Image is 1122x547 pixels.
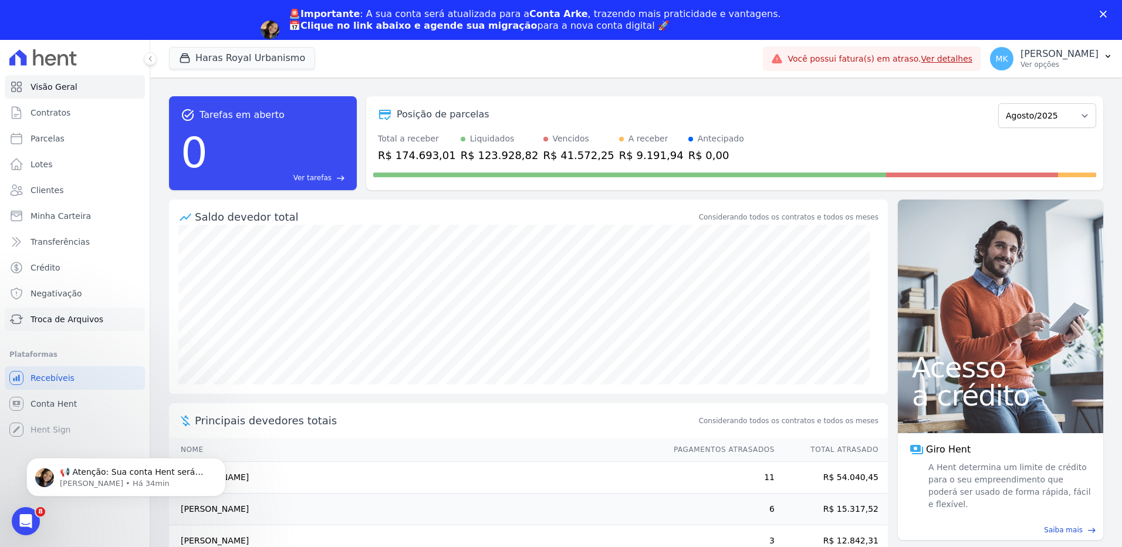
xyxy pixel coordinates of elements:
span: Principais devedores totais [195,413,697,428]
iframe: Intercom live chat [12,507,40,535]
span: Saiba mais [1044,525,1083,535]
button: Haras Royal Urbanismo [169,47,315,69]
p: Ver opções [1020,60,1099,69]
span: Clientes [31,184,63,196]
a: Parcelas [5,127,145,150]
span: east [336,174,345,183]
span: MK [995,55,1008,63]
span: Parcelas [31,133,65,144]
span: Considerando todos os contratos e todos os meses [699,416,878,426]
span: a crédito [912,381,1089,410]
span: Recebíveis [31,372,75,384]
div: Total a receber [378,133,456,145]
div: Antecipado [698,133,744,145]
div: Liquidados [470,133,515,145]
div: R$ 0,00 [688,147,744,163]
span: Conta Hent [31,398,77,410]
th: Pagamentos Atrasados [663,438,775,462]
th: Nome [169,438,663,462]
div: R$ 9.191,94 [619,147,684,163]
a: Saiba mais east [905,525,1096,535]
span: Giro Hent [926,443,971,457]
span: 8 [36,507,45,516]
th: Total Atrasado [775,438,888,462]
p: [PERSON_NAME] [1020,48,1099,60]
span: Negativação [31,288,82,299]
a: Ver detalhes [921,54,973,63]
iframe: Intercom notifications mensagem [9,433,244,515]
span: Ver tarefas [293,173,332,183]
a: Recebíveis [5,366,145,390]
span: Contratos [31,107,70,119]
span: Você possui fatura(s) em atraso. [788,53,972,65]
a: Contratos [5,101,145,124]
b: Conta Arke [529,8,587,19]
a: Negativação [5,282,145,305]
a: Crédito [5,256,145,279]
span: A Hent determina um limite de crédito para o seu empreendimento que poderá ser usado de forma ráp... [926,461,1091,511]
b: 🚨Importante [289,8,360,19]
span: Visão Geral [31,81,77,93]
span: Lotes [31,158,53,170]
div: Considerando todos os contratos e todos os meses [699,212,878,222]
span: Troca de Arquivos [31,313,103,325]
td: 11 [663,462,775,494]
span: task_alt [181,108,195,122]
div: R$ 174.693,01 [378,147,456,163]
span: Acesso [912,353,1089,381]
a: Agendar migração [289,39,386,52]
div: R$ 41.572,25 [543,147,614,163]
span: Minha Carteira [31,210,91,222]
span: east [1087,526,1096,535]
div: Posição de parcelas [397,107,489,121]
div: : A sua conta será atualizada para a , trazendo mais praticidade e vantagens. 📅 para a nova conta... [289,8,781,32]
button: MK [PERSON_NAME] Ver opções [981,42,1122,75]
td: R$ 54.040,45 [775,462,888,494]
div: Fechar [1100,11,1111,18]
span: Crédito [31,262,60,273]
b: Clique no link abaixo e agende sua migração [300,20,538,31]
td: [PERSON_NAME] [169,462,663,494]
div: Saldo devedor total [195,209,697,225]
div: R$ 123.928,82 [461,147,539,163]
td: R$ 15.317,52 [775,494,888,525]
td: [PERSON_NAME] [169,494,663,525]
a: Troca de Arquivos [5,308,145,331]
span: Tarefas em aberto [200,108,285,122]
div: A receber [628,133,668,145]
a: Clientes [5,178,145,202]
a: Lotes [5,153,145,176]
a: Visão Geral [5,75,145,99]
td: 6 [663,494,775,525]
div: Plataformas [9,347,140,362]
span: Transferências [31,236,90,248]
img: Profile image for Adriane [261,21,279,39]
a: Ver tarefas east [212,173,345,183]
div: 0 [181,122,208,183]
a: Minha Carteira [5,204,145,228]
div: Vencidos [553,133,589,145]
a: Conta Hent [5,392,145,416]
a: Transferências [5,230,145,254]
